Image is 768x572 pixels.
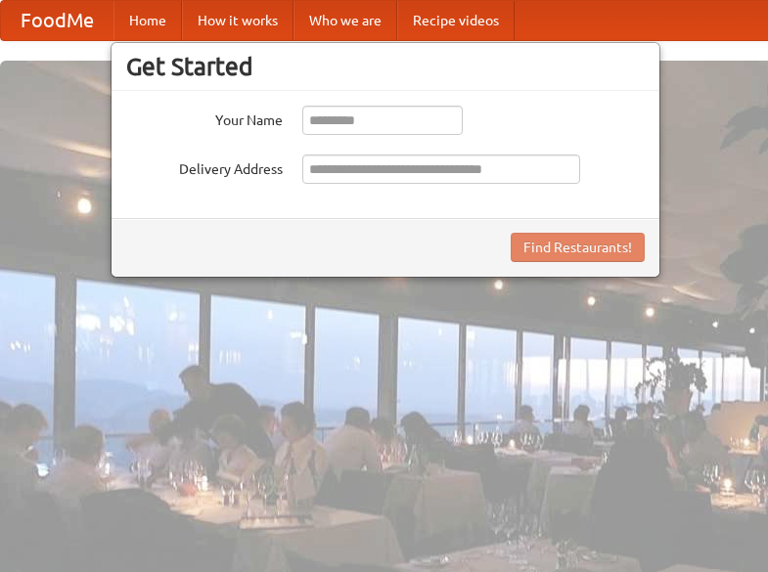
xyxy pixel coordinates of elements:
[294,1,397,40] a: Who we are
[113,1,182,40] a: Home
[126,52,645,81] h3: Get Started
[511,233,645,262] button: Find Restaurants!
[1,1,113,40] a: FoodMe
[182,1,294,40] a: How it works
[126,106,283,130] label: Your Name
[126,154,283,179] label: Delivery Address
[397,1,515,40] a: Recipe videos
